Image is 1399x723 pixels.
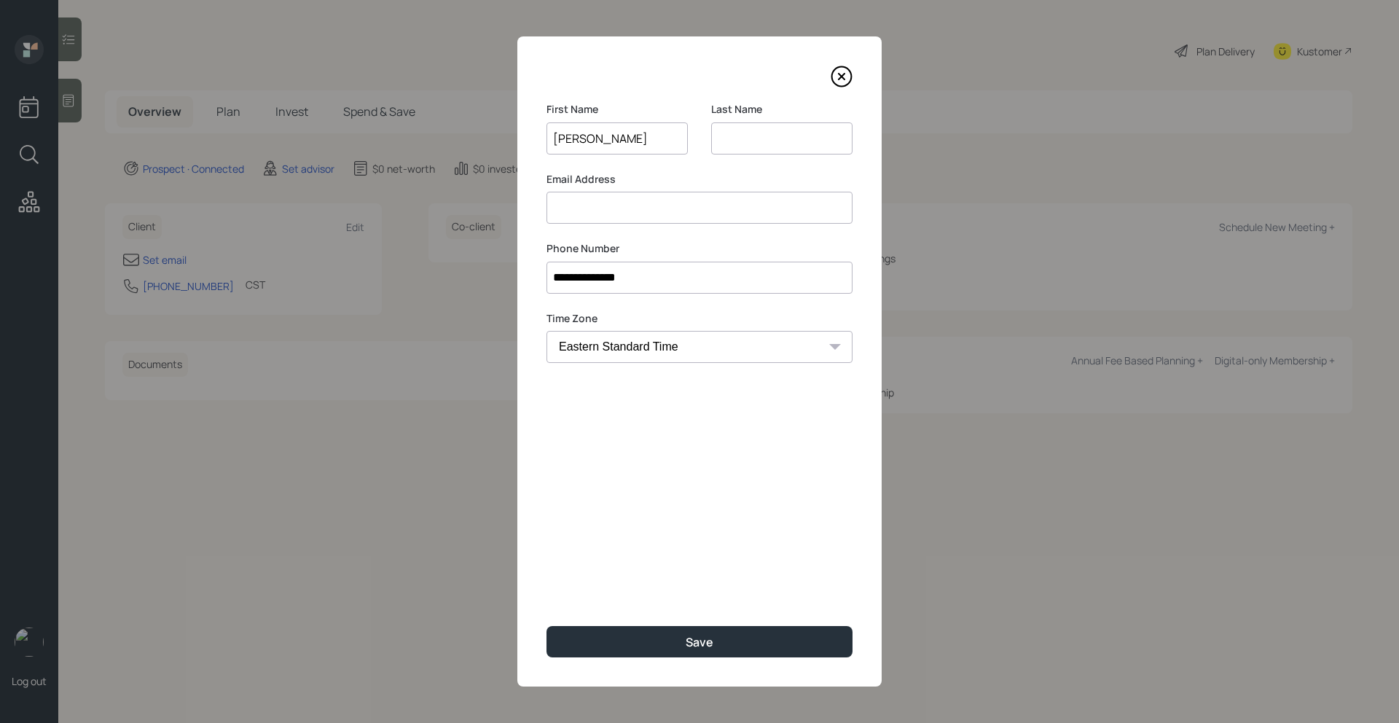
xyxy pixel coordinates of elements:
[546,172,853,187] label: Email Address
[546,311,853,326] label: Time Zone
[546,626,853,657] button: Save
[546,241,853,256] label: Phone Number
[686,634,713,650] div: Save
[711,102,853,117] label: Last Name
[546,102,688,117] label: First Name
